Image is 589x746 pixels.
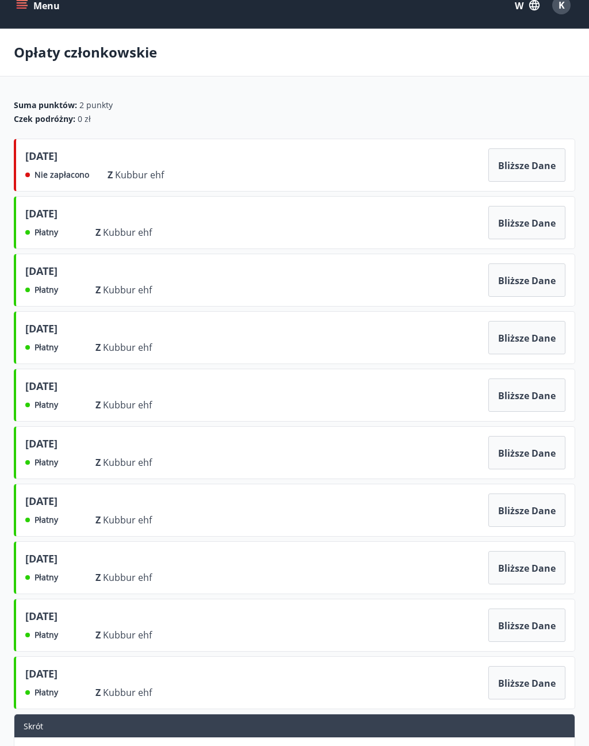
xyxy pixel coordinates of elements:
font: Płatny [35,572,58,583]
font: Z [108,169,113,181]
font: Kubbur ehf [103,226,152,239]
font: Skrót [24,721,43,732]
font: Bliższe dane [498,504,556,517]
font: Kubbur ehf [103,341,152,354]
font: Płatny [35,457,58,468]
button: Bliższe dane [488,263,565,297]
font: [DATE] [25,437,58,450]
font: Z [95,284,101,296]
font: punkty [86,100,113,110]
button: Bliższe dane [488,666,565,699]
font: Z [95,686,101,699]
button: Bliższe dane [488,378,565,412]
font: : [75,100,77,110]
font: Bliższe dane [498,619,556,632]
font: Kubbur ehf [115,169,164,181]
button: Bliższe dane [488,206,565,239]
font: Z [95,226,101,239]
font: Płatny [35,514,58,525]
font: [DATE] [25,206,58,220]
font: Bliższe dane [498,562,556,575]
font: Bliższe dane [498,159,556,172]
font: [DATE] [25,149,58,163]
font: Bliższe dane [498,332,556,345]
button: Bliższe dane [488,148,565,182]
font: Płatny [35,687,58,698]
font: Kubbur ehf [103,284,152,296]
button: Bliższe dane [488,551,565,584]
font: Opłaty członkowskie [14,43,157,62]
font: 0 zł [78,113,91,124]
font: [DATE] [25,667,58,680]
font: Płatny [35,399,58,410]
font: Nie zapłacono [35,169,89,180]
font: Kubbur ehf [103,686,152,699]
font: [DATE] [25,552,58,565]
font: Z [95,629,101,641]
font: Z [95,514,101,526]
font: Płatny [35,227,58,238]
font: [DATE] [25,322,58,335]
button: Bliższe dane [488,321,565,354]
font: Z [95,456,101,469]
font: Płatny [35,342,58,353]
font: Czek podróżny [14,113,73,124]
font: Kubbur ehf [103,399,152,411]
font: 2 [79,100,84,110]
font: Płatny [35,629,58,640]
font: [DATE] [25,379,58,393]
font: Suma punktów [14,100,75,110]
font: [DATE] [25,609,58,623]
button: Bliższe dane [488,436,565,469]
font: Płatny [35,284,58,295]
font: Bliższe dane [498,447,556,460]
font: Kubbur ehf [103,629,152,641]
font: Kubbur ehf [103,571,152,584]
font: Z [95,341,101,354]
button: Bliższe dane [488,493,565,527]
font: Z [95,571,101,584]
font: Kubbur ehf [103,456,152,469]
font: Bliższe dane [498,217,556,229]
font: Bliższe dane [498,274,556,287]
font: Bliższe dane [498,389,556,402]
font: [DATE] [25,494,58,508]
font: Bliższe dane [498,677,556,690]
font: [DATE] [25,264,58,278]
font: Z [95,399,101,411]
font: Kubbur ehf [103,514,152,526]
font: : [73,113,75,124]
button: Bliższe dane [488,609,565,642]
